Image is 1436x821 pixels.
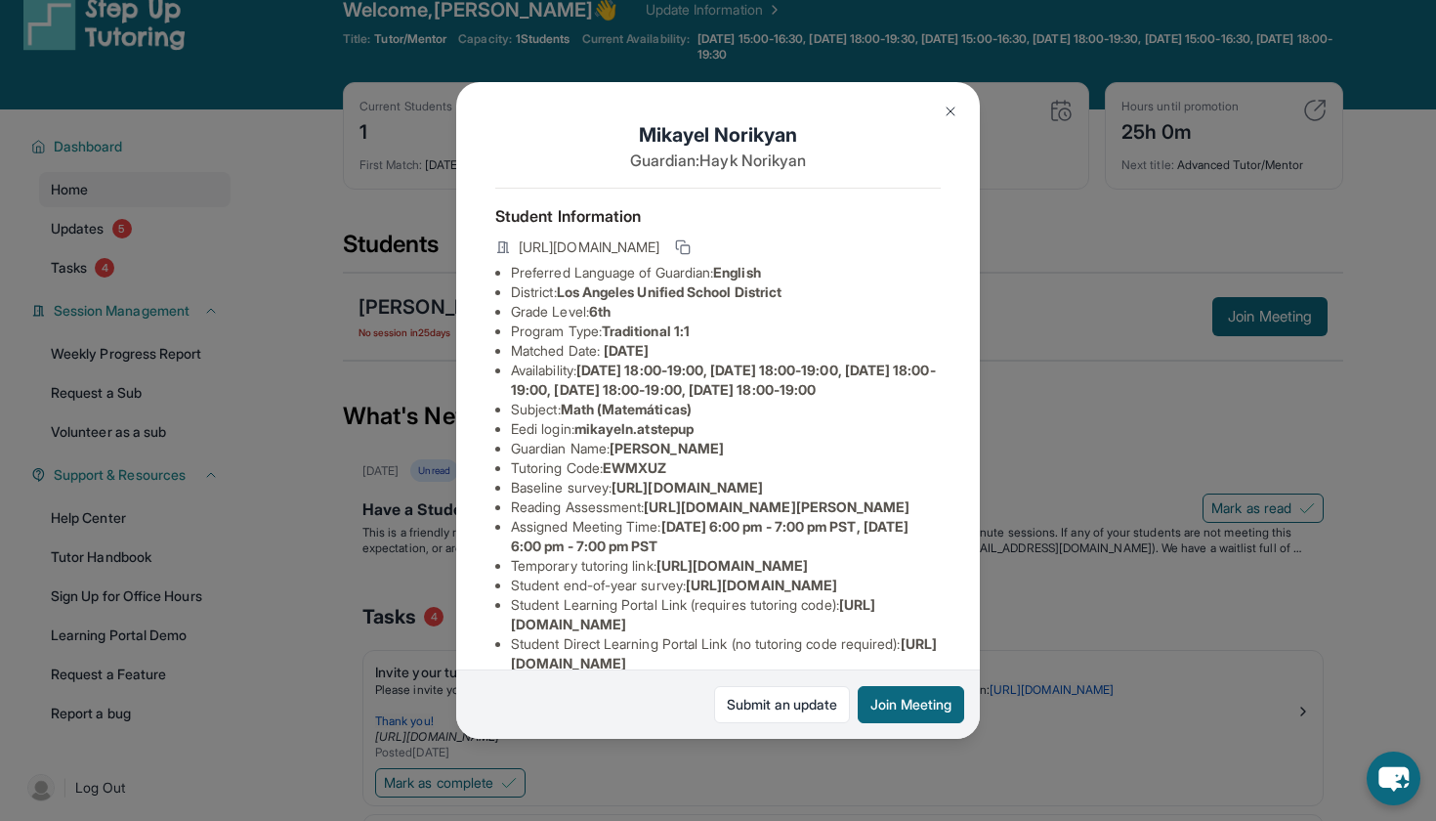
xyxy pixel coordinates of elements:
[511,362,936,398] span: [DATE] 18:00-19:00, [DATE] 18:00-19:00, [DATE] 18:00-19:00, [DATE] 18:00-19:00, [DATE] 18:00-19:00
[603,459,666,476] span: EWMXUZ
[511,282,941,302] li: District:
[602,323,690,339] span: Traditional 1:1
[1367,752,1420,805] button: chat-button
[943,104,958,119] img: Close Icon
[495,204,941,228] h4: Student Information
[511,439,941,458] li: Guardian Name :
[511,518,908,554] span: [DATE] 6:00 pm - 7:00 pm PST, [DATE] 6:00 pm - 7:00 pm PST
[511,595,941,634] li: Student Learning Portal Link (requires tutoring code) :
[511,478,941,497] li: Baseline survey :
[557,283,781,300] span: Los Angeles Unified School District
[561,401,692,417] span: Math (Matemáticas)
[511,497,941,517] li: Reading Assessment :
[511,263,941,282] li: Preferred Language of Guardian:
[511,400,941,419] li: Subject :
[511,634,941,673] li: Student Direct Learning Portal Link (no tutoring code required) :
[644,498,909,515] span: [URL][DOMAIN_NAME][PERSON_NAME]
[604,342,649,359] span: [DATE]
[589,303,611,320] span: 6th
[714,686,850,723] a: Submit an update
[713,264,761,281] span: English
[610,440,724,456] span: [PERSON_NAME]
[511,341,941,361] li: Matched Date:
[511,361,941,400] li: Availability:
[511,419,941,439] li: Eedi login :
[511,458,941,478] li: Tutoring Code :
[511,322,941,341] li: Program Type:
[511,576,941,595] li: Student end-of-year survey :
[656,557,808,574] span: [URL][DOMAIN_NAME]
[495,121,941,149] h1: Mikayel Norikyan
[511,302,941,322] li: Grade Level:
[519,238,659,257] span: [URL][DOMAIN_NAME]
[511,517,941,556] li: Assigned Meeting Time :
[858,686,964,723] button: Join Meeting
[495,149,941,172] p: Guardian: Hayk Norikyan
[511,556,941,576] li: Temporary tutoring link :
[612,479,763,496] span: [URL][DOMAIN_NAME]
[574,420,694,437] span: mikayeln.atstepup
[671,236,695,259] button: Copy link
[686,577,837,593] span: [URL][DOMAIN_NAME]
